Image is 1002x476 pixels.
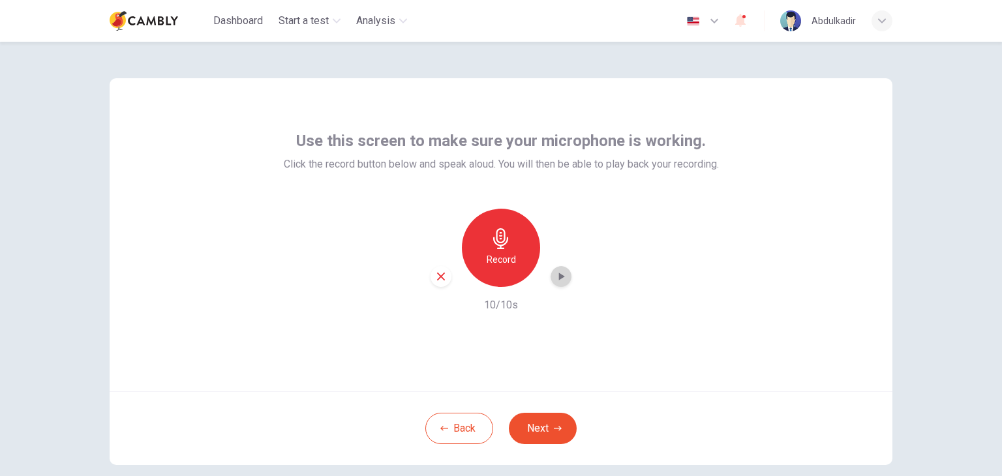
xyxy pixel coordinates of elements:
[812,13,856,29] div: Abdulkadir
[356,13,395,29] span: Analysis
[284,156,719,172] span: Click the record button below and speak aloud. You will then be able to play back your recording.
[487,252,516,267] h6: Record
[279,13,329,29] span: Start a test
[484,297,518,313] h6: 10/10s
[110,8,178,34] img: Cambly logo
[213,13,263,29] span: Dashboard
[110,8,208,34] a: Cambly logo
[351,9,412,33] button: Analysis
[425,413,493,444] button: Back
[273,9,346,33] button: Start a test
[685,16,701,26] img: en
[296,130,706,151] span: Use this screen to make sure your microphone is working.
[509,413,577,444] button: Next
[780,10,801,31] img: Profile picture
[208,9,268,33] button: Dashboard
[462,209,540,287] button: Record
